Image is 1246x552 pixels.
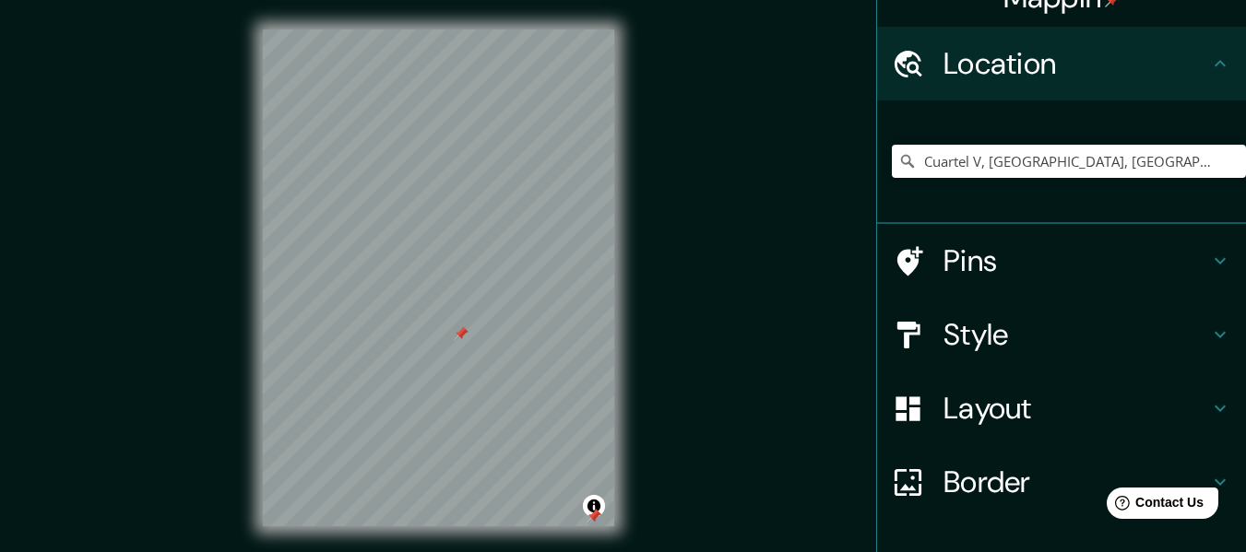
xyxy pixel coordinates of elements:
[943,242,1209,279] h4: Pins
[877,371,1246,445] div: Layout
[943,316,1209,353] h4: Style
[877,224,1246,298] div: Pins
[943,464,1209,500] h4: Border
[943,45,1209,82] h4: Location
[877,298,1246,371] div: Style
[263,29,614,526] canvas: Map
[1082,480,1226,532] iframe: Help widget launcher
[892,145,1246,178] input: Pick your city or area
[877,27,1246,100] div: Location
[877,445,1246,519] div: Border
[583,495,605,517] button: Toggle attribution
[943,390,1209,427] h4: Layout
